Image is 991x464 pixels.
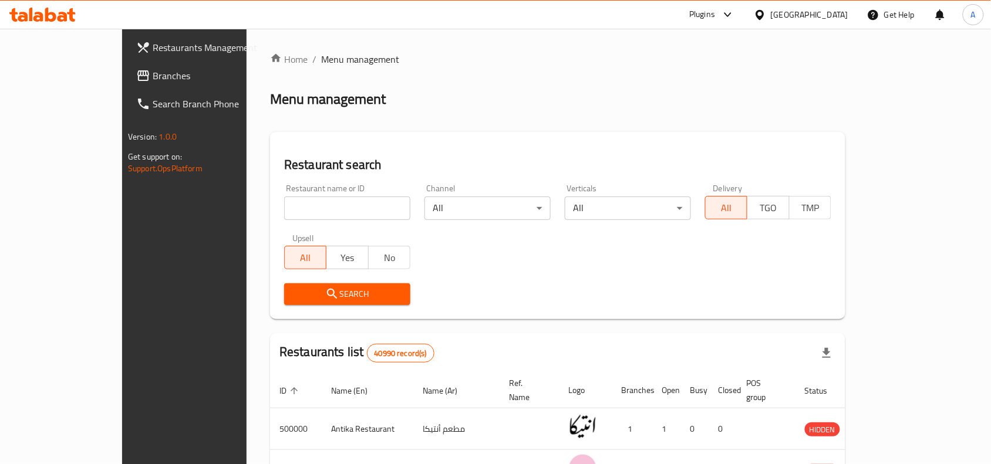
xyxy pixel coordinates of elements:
div: All [424,197,551,220]
a: Branches [127,62,288,90]
td: 1 [612,408,653,450]
input: Search for restaurant name or ID.. [284,197,410,220]
img: Antika Restaurant [568,412,598,441]
span: Restaurants Management [153,40,278,55]
span: Status [805,384,843,398]
td: 0 [681,408,709,450]
span: Name (Ar) [423,384,473,398]
nav: breadcrumb [270,52,845,66]
a: Home [270,52,308,66]
td: 500000 [270,408,322,450]
h2: Restaurants list [279,343,434,363]
label: Upsell [292,234,314,242]
button: All [284,246,326,269]
span: Ref. Name [509,376,545,404]
td: 0 [709,408,737,450]
td: Antika Restaurant [322,408,413,450]
span: Branches [153,69,278,83]
span: Yes [331,249,363,266]
div: Export file [813,339,841,367]
span: Search Branch Phone [153,97,278,111]
button: TMP [789,196,831,219]
span: Search [294,287,401,302]
span: 40990 record(s) [368,348,434,359]
span: All [289,249,322,266]
span: No [373,249,406,266]
th: Branches [612,372,653,408]
span: POS group [747,376,781,404]
th: Open [653,372,681,408]
div: [GEOGRAPHIC_DATA] [771,8,848,21]
a: Search Branch Phone [127,90,288,118]
span: Version: [128,129,157,144]
td: 1 [653,408,681,450]
span: Get support on: [128,149,182,164]
th: Logo [559,372,612,408]
th: Closed [709,372,737,408]
h2: Restaurant search [284,156,831,174]
div: Plugins [689,8,715,22]
button: All [705,196,747,219]
button: Yes [326,246,368,269]
span: TMP [794,199,827,216]
li: / [312,52,316,66]
span: TGO [752,199,784,216]
span: Menu management [321,52,399,66]
span: A [971,8,976,21]
td: مطعم أنتيكا [413,408,500,450]
label: Delivery [713,184,743,192]
div: All [565,197,691,220]
a: Restaurants Management [127,33,288,62]
button: Search [284,283,410,305]
th: Busy [681,372,709,408]
div: Total records count [367,344,434,363]
span: HIDDEN [805,423,840,436]
button: No [368,246,410,269]
span: Name (En) [331,384,383,398]
span: 1.0.0 [159,129,177,144]
a: Support.OpsPlatform [128,161,203,176]
button: TGO [747,196,789,219]
h2: Menu management [270,90,386,109]
span: ID [279,384,302,398]
span: All [710,199,743,216]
